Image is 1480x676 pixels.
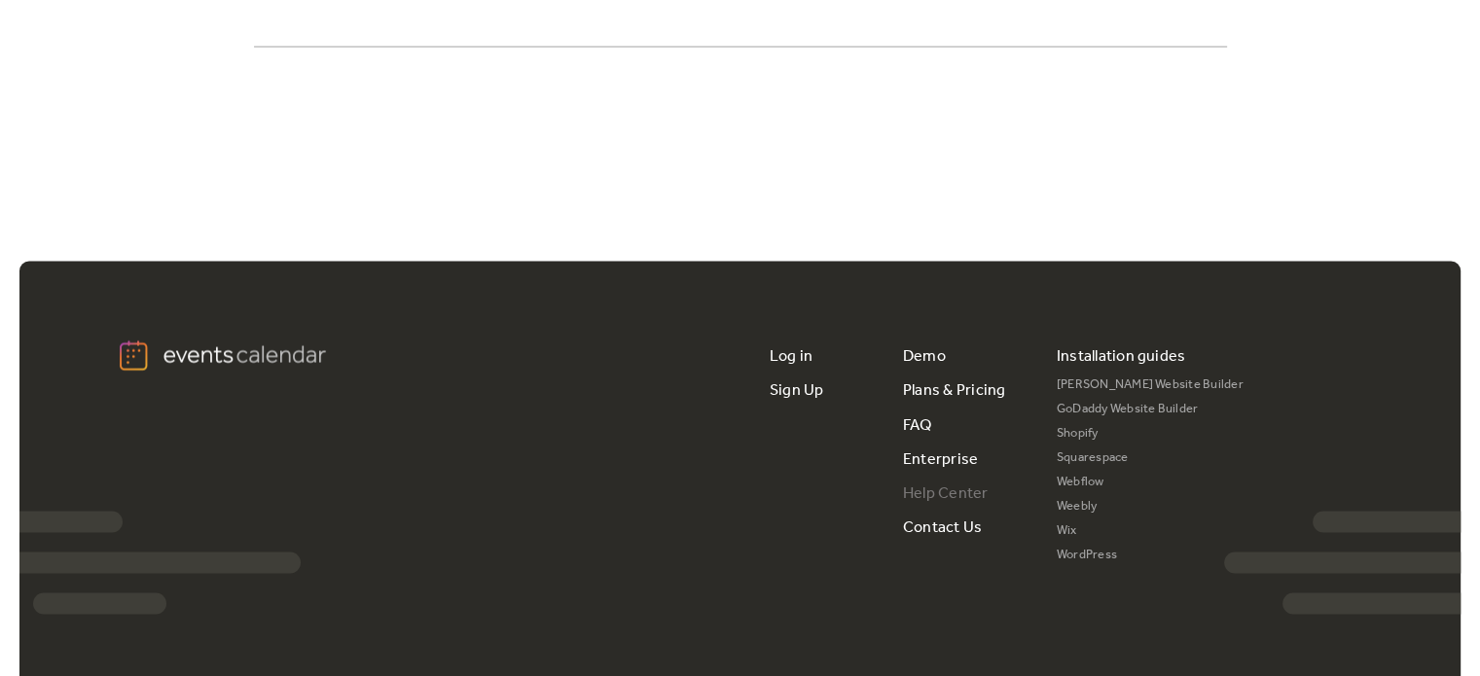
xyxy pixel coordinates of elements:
[1057,421,1244,445] a: Shopify
[770,373,824,407] a: Sign Up
[1057,494,1244,518] a: Weebly
[1057,445,1244,470] a: Squarespace
[1057,470,1244,494] a: Webflow
[1057,373,1244,397] a: [PERSON_NAME] Website Builder
[770,338,812,373] a: Log in
[903,442,978,476] a: Enterprise
[903,373,1006,407] a: Plans & Pricing
[1057,338,1186,373] div: Installation guides
[1057,518,1244,543] a: Wix
[1057,397,1244,421] a: GoDaddy Website Builder
[903,338,946,373] a: Demo
[903,510,982,544] a: Contact Us
[903,408,932,442] a: FAQ
[903,476,989,510] a: Help Center
[1057,543,1244,567] a: WordPress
